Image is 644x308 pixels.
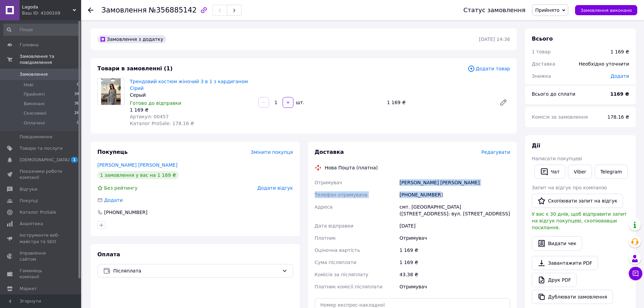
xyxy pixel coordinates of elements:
[595,165,628,179] a: Telegram
[24,82,33,88] span: Нові
[74,101,79,107] span: 36
[103,209,148,216] div: [PHONE_NUMBER]
[130,92,253,98] div: Серый
[77,82,79,88] span: 0
[575,5,637,15] button: Замовлення виконано
[575,56,633,71] div: Необхідно уточнити
[532,35,553,42] span: Всього
[24,101,45,107] span: Виконані
[20,209,56,215] span: Каталог ProSale
[532,194,623,208] button: Скопіювати запит на відгук
[130,121,194,126] span: Каталог ProSale: 178.16 ₴
[463,7,526,14] div: Статус замовлення
[315,149,344,155] span: Доставка
[534,165,565,179] button: Чат
[20,71,48,77] span: Замовлення
[104,185,138,191] span: Без рейтингу
[315,192,367,197] span: Телефон отримувача
[315,284,383,289] span: Платник комісії післяплати
[74,91,79,97] span: 34
[88,7,93,14] div: Повернутися назад
[22,10,81,16] div: Ваш ID: 4100109
[611,73,629,79] span: Додати
[130,100,181,106] span: Готово до відправки
[130,114,169,119] span: Артикул: 00457
[3,24,80,36] input: Пошук
[535,7,559,13] span: Прийнято
[481,149,510,155] span: Редагувати
[315,247,360,253] span: Оціночна вартість
[113,267,279,275] span: Післяплата
[497,96,510,109] a: Редагувати
[532,236,582,251] button: Видати чек
[398,201,511,220] div: смт. [GEOGRAPHIC_DATA] ([STREET_ADDRESS]: вул. [STREET_ADDRESS]
[532,185,607,190] span: Запит на відгук про компанію
[97,251,120,258] span: Оплата
[20,186,37,192] span: Відгуки
[398,220,511,232] div: [DATE]
[74,110,79,116] span: 26
[532,49,551,54] span: 1 товар
[315,235,336,241] span: Платник
[97,171,179,179] div: 1 замовлення у вас на 1 169 ₴
[251,149,293,155] span: Змінити покупця
[532,91,575,97] span: Всього до сплати
[580,8,632,13] span: Замовлення виконано
[24,120,45,126] span: Оплачені
[20,168,63,181] span: Показники роботи компанії
[315,204,333,210] span: Адреса
[532,211,627,230] span: У вас є 30 днів, щоб відправити запит на відгук покупцеві, скопіювавши посилання.
[398,244,511,256] div: 1 169 ₴
[294,99,305,106] div: шт.
[20,250,63,262] span: Управління сайтом
[20,198,38,204] span: Покупці
[532,114,588,120] span: Комісія за замовлення
[398,189,511,201] div: [PHONE_NUMBER]
[20,221,43,227] span: Аналітика
[130,79,248,91] a: Трендовий костюм жіночий 3 в 1 з кардиганом Сірий
[71,157,78,163] span: 1
[398,268,511,281] div: 43.38 ₴
[149,6,197,14] span: №356885142
[97,162,177,168] a: [PERSON_NAME] [PERSON_NAME]
[568,165,592,179] a: Viber
[398,281,511,293] div: Отримувач
[130,106,253,113] div: 1 169 ₴
[97,65,173,72] span: Товари в замовленні (1)
[398,256,511,268] div: 1 169 ₴
[20,232,63,244] span: Інструменти веб-майстра та SEO
[22,4,73,10] span: Lagoda
[398,232,511,244] div: Отримувач
[20,42,39,48] span: Головна
[20,145,63,151] span: Товари та послуги
[20,268,63,280] span: Гаманець компанії
[610,91,629,97] b: 1169 ₴
[104,197,123,203] span: Додати
[532,256,598,270] a: Завантажити PDF
[20,286,37,292] span: Маркет
[468,65,510,72] span: Додати товар
[629,267,642,280] button: Чат з покупцем
[532,290,613,304] button: Дублювати замовлення
[532,142,540,149] span: Дії
[315,180,342,185] span: Отримувач
[532,61,555,67] span: Доставка
[24,110,47,116] span: Скасовані
[20,157,70,163] span: [DEMOGRAPHIC_DATA]
[315,223,354,229] span: Дата відправки
[315,260,357,265] span: Сума післяплати
[323,164,380,171] div: Нова Пошта (платна)
[607,114,629,120] span: 178.16 ₴
[532,156,582,161] span: Написати покупцеві
[20,53,81,66] span: Замовлення та повідомлення
[479,37,510,42] time: [DATE] 14:36
[398,176,511,189] div: [PERSON_NAME] [PERSON_NAME]
[101,78,121,105] img: Трендовий костюм жіночий 3 в 1 з кардиганом Сірий
[384,98,494,107] div: 1 169 ₴
[532,273,577,287] a: Друк PDF
[20,134,52,140] span: Повідомлення
[101,6,147,14] span: Замовлення
[257,185,293,191] span: Додати відгук
[24,91,45,97] span: Прийняті
[77,120,79,126] span: 0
